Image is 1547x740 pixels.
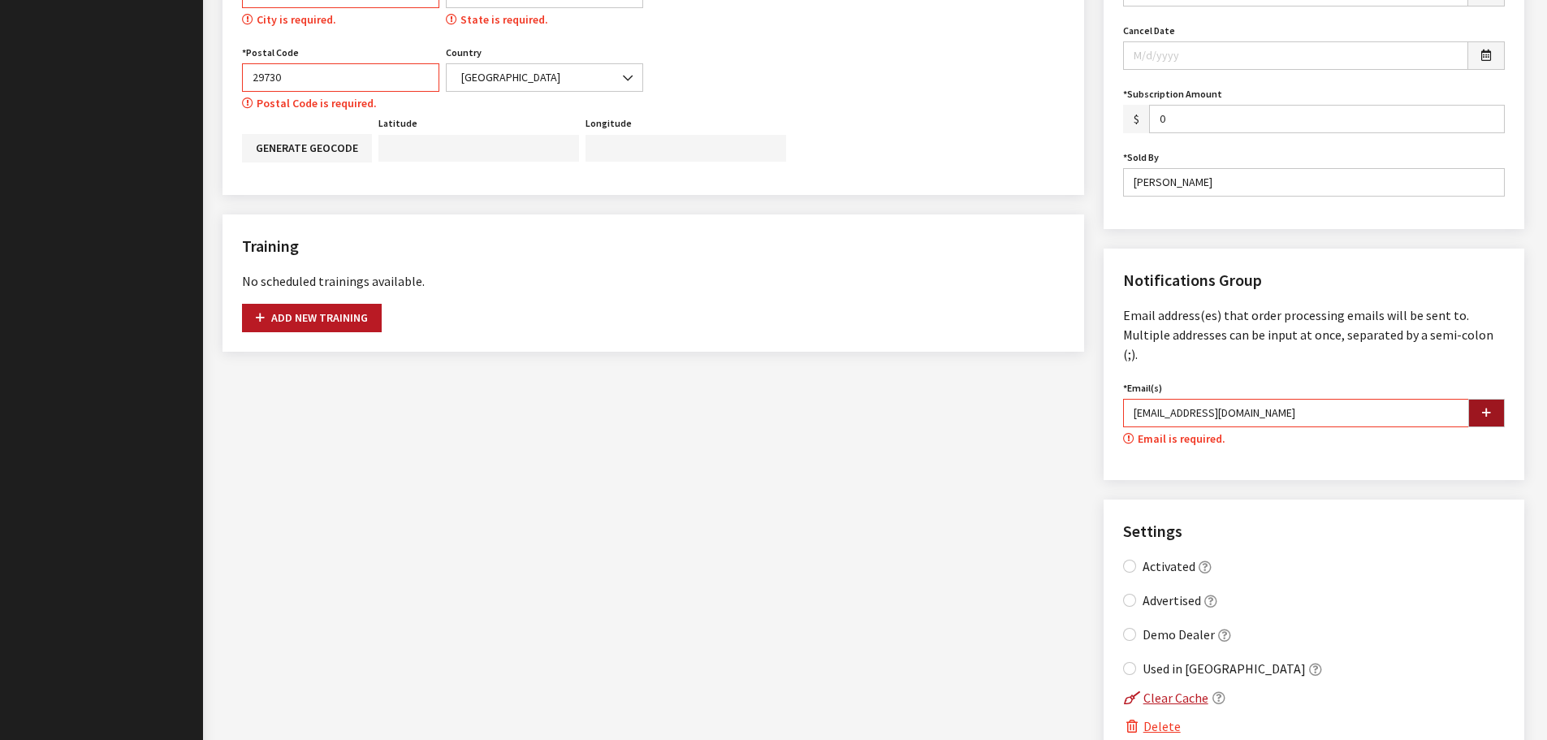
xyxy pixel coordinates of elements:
[1123,268,1505,292] h2: Notifications Group
[242,271,1065,291] div: No scheduled trainings available.
[1143,556,1195,576] label: Activated
[242,234,1065,258] h2: Training
[242,63,439,92] input: 29730
[446,45,482,60] label: Country
[257,12,336,27] span: City is required.
[1143,591,1201,610] label: Advertised
[1123,150,1159,165] label: Sold By
[1123,168,1505,197] input: John Doe
[586,116,632,131] label: Longitude
[1123,399,1469,427] input: JDoe@insigniagroup.com; JDoe2@insigniagroup.com
[242,304,382,332] button: Add new training
[446,63,643,92] span: United States of America
[460,12,548,27] span: State is required.
[257,96,377,110] span: Postal Code is required.
[378,116,417,131] label: Latitude
[1123,716,1182,737] button: Delete
[1123,381,1162,396] label: Email(s)
[1123,24,1175,38] label: Cancel Date
[456,69,633,86] span: United States of America
[1123,41,1468,70] input: M/d/yyyy
[1143,659,1306,678] label: Used in [GEOGRAPHIC_DATA]
[242,45,299,60] label: Postal Code
[1468,399,1505,427] button: Add
[1123,687,1209,708] button: Clear Cache
[1123,305,1505,364] p: Email address(es) that order processing emails will be sent to. Multiple addresses can be input a...
[1467,41,1505,70] button: Open date picker
[242,134,372,162] button: Generate geocode
[1123,105,1150,133] span: $
[1123,519,1505,543] h2: Settings
[1143,625,1215,644] label: Demo Dealer
[1149,105,1505,133] input: 99.00
[1138,431,1225,446] span: Email is required.
[256,310,368,325] span: Add new training
[1123,87,1222,102] label: Subscription Amount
